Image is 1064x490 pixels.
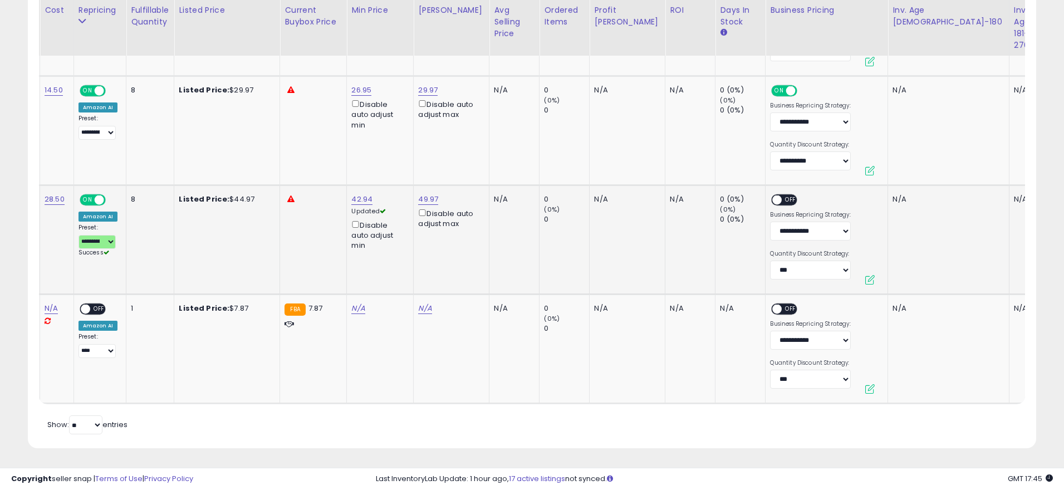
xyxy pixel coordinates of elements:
[79,115,117,140] div: Preset:
[47,419,128,430] span: Show: entries
[179,85,271,95] div: $29.97
[351,85,371,96] a: 26.95
[720,28,727,38] small: Days In Stock.
[11,474,193,484] div: seller snap | |
[1014,194,1040,204] div: N/A
[670,85,707,95] div: N/A
[45,4,69,16] div: Cost
[351,194,372,205] a: 42.94
[418,4,484,16] div: [PERSON_NAME]
[79,102,117,112] div: Amazon AI
[770,320,851,328] label: Business Repricing Strategy:
[720,214,765,224] div: 0 (0%)
[782,195,800,205] span: OFF
[770,4,883,16] div: Business Pricing
[494,303,531,313] div: N/A
[351,98,405,130] div: Disable auto adjust min
[494,194,531,204] div: N/A
[179,303,271,313] div: $7.87
[720,4,761,28] div: Days In Stock
[418,303,432,314] a: N/A
[720,96,736,105] small: (0%)
[1014,303,1040,313] div: N/A
[179,194,229,204] b: Listed Price:
[79,224,117,257] div: Preset:
[45,85,63,96] a: 14.50
[144,473,193,484] a: Privacy Policy
[1014,4,1043,51] div: Inv. Age 181-270
[79,333,117,358] div: Preset:
[544,205,560,214] small: (0%)
[720,105,765,115] div: 0 (0%)
[544,324,589,334] div: 0
[544,303,589,313] div: 0
[1014,85,1040,95] div: N/A
[131,194,165,204] div: 8
[376,474,1053,484] div: Last InventoryLab Update: 1 hour ago, not synced.
[81,195,95,205] span: ON
[770,359,851,367] label: Quantity Discount Strategy:
[544,214,589,224] div: 0
[351,207,386,215] span: Updated
[720,194,765,204] div: 0 (0%)
[893,85,1000,95] div: N/A
[179,85,229,95] b: Listed Price:
[418,194,438,205] a: 49.97
[773,86,787,96] span: ON
[104,195,122,205] span: OFF
[308,303,323,313] span: 7.87
[509,473,565,484] a: 17 active listings
[770,102,851,110] label: Business Repricing Strategy:
[594,85,656,95] div: N/A
[594,303,656,313] div: N/A
[418,207,480,229] div: Disable auto adjust max
[594,194,656,204] div: N/A
[90,305,108,314] span: OFF
[770,141,851,149] label: Quantity Discount Strategy:
[494,4,535,40] div: Avg Selling Price
[79,212,117,222] div: Amazon AI
[179,194,271,204] div: $44.97
[131,303,165,313] div: 1
[79,248,109,257] span: Success
[79,321,117,331] div: Amazon AI
[285,4,342,28] div: Current Buybox Price
[351,4,409,16] div: Min Price
[670,303,707,313] div: N/A
[179,4,275,16] div: Listed Price
[594,4,660,28] div: Profit [PERSON_NAME]
[418,85,438,96] a: 29.97
[770,211,851,219] label: Business Repricing Strategy:
[351,303,365,314] a: N/A
[720,205,736,214] small: (0%)
[179,303,229,313] b: Listed Price:
[670,4,710,16] div: ROI
[81,86,95,96] span: ON
[893,4,1004,28] div: Inv. Age [DEMOGRAPHIC_DATA]-180
[544,96,560,105] small: (0%)
[893,303,1000,313] div: N/A
[782,305,800,314] span: OFF
[45,194,65,205] a: 28.50
[418,98,480,120] div: Disable auto adjust max
[131,4,169,28] div: Fulfillable Quantity
[544,4,585,28] div: Ordered Items
[893,194,1000,204] div: N/A
[95,473,143,484] a: Terms of Use
[79,4,121,16] div: Repricing
[104,86,122,96] span: OFF
[1008,473,1053,484] span: 2025-10-8 17:45 GMT
[544,85,589,95] div: 0
[544,314,560,323] small: (0%)
[11,473,52,484] strong: Copyright
[285,303,305,316] small: FBA
[351,219,405,251] div: Disable auto adjust min
[720,303,757,313] div: N/A
[770,250,851,258] label: Quantity Discount Strategy:
[544,105,589,115] div: 0
[670,194,707,204] div: N/A
[494,85,531,95] div: N/A
[544,194,589,204] div: 0
[131,85,165,95] div: 8
[796,86,813,96] span: OFF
